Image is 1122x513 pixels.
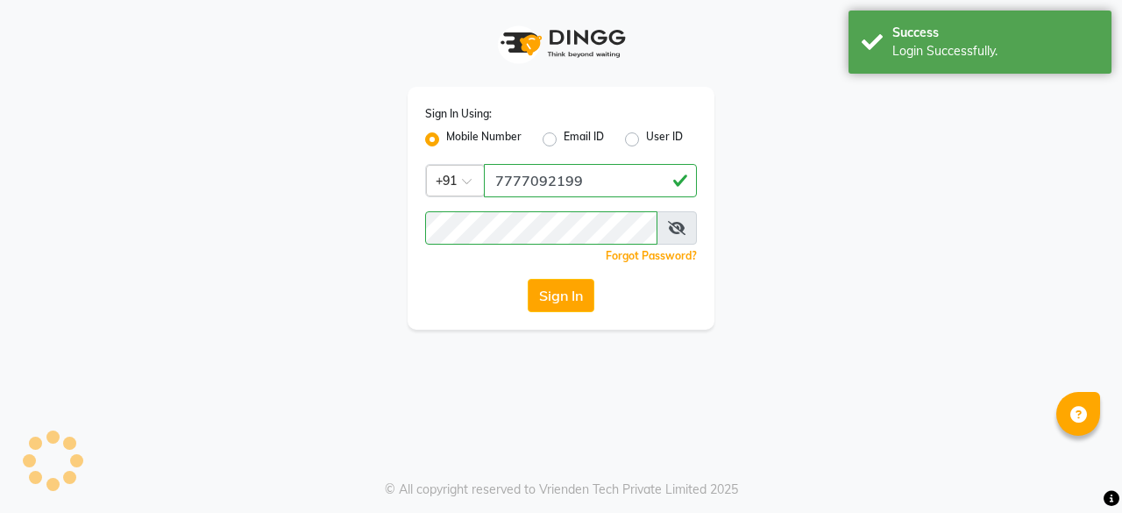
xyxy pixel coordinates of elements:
[484,164,697,197] input: Username
[446,129,522,150] label: Mobile Number
[892,42,1098,61] div: Login Successfully.
[528,279,594,312] button: Sign In
[425,106,492,122] label: Sign In Using:
[646,129,683,150] label: User ID
[564,129,604,150] label: Email ID
[892,24,1098,42] div: Success
[606,249,697,262] a: Forgot Password?
[491,18,631,69] img: logo1.svg
[425,211,657,245] input: Username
